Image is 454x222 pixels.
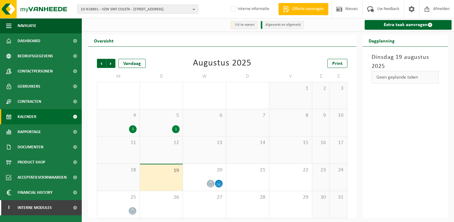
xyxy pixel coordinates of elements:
span: Contactpersonen [18,64,53,79]
span: I [6,200,12,215]
a: Print [327,59,347,68]
h2: Overzicht [88,35,120,46]
span: 17 [333,140,344,146]
span: Print [332,61,343,66]
span: Kalender [18,109,36,124]
td: D [140,71,183,82]
div: 1 [172,125,180,133]
span: Gebruikers [18,79,40,94]
span: 10-918891 - VZW SINT COLETA - [STREET_ADDRESS] [81,5,190,14]
span: Volgende [106,59,115,68]
span: 31 [333,194,344,201]
span: 6 [186,112,223,119]
span: 9 [315,112,326,119]
span: 3 [333,85,344,92]
a: Extra taak aanvragen [365,20,452,30]
span: 2 [315,85,326,92]
span: 7 [229,112,266,119]
div: Geen geplande taken [372,71,439,84]
td: W [183,71,226,82]
span: 1 [272,85,309,92]
td: D [226,71,269,82]
span: 13 [186,140,223,146]
div: Augustus 2025 [193,59,251,68]
span: 28 [229,194,266,201]
span: 26 [143,194,180,201]
span: Product Shop [18,155,45,170]
td: Z [312,71,330,82]
span: Acceptatievoorwaarden [18,170,67,185]
span: 5 [143,112,180,119]
span: Navigatie [18,18,36,33]
span: 30 [315,194,326,201]
span: Documenten [18,140,43,155]
span: 25 [100,194,137,201]
span: 4 [100,112,137,119]
label: Interne informatie [229,5,269,14]
span: Vorige [97,59,106,68]
span: 23 [315,167,326,173]
span: 24 [333,167,344,173]
span: 18 [100,167,137,173]
li: Afgewerkt en afgemeld [261,21,304,29]
button: 10-918891 - VZW SINT COLETA - [STREET_ADDRESS] [77,5,198,14]
span: 29 [272,194,309,201]
span: 12 [143,140,180,146]
span: Dashboard [18,33,40,49]
span: Interne modules [18,200,52,215]
span: 19 [143,167,180,174]
span: 16 [315,140,326,146]
span: Bedrijfsgegevens [18,49,53,64]
span: Financial History [18,185,52,200]
span: 10 [333,112,344,119]
h3: Dinsdag 19 augustus 2025 [372,53,439,71]
span: 22 [272,167,309,173]
span: 27 [186,194,223,201]
div: 1 [129,125,137,133]
span: 14 [229,140,266,146]
a: Offerte aanvragen [278,3,328,15]
li: Uit te voeren [230,21,258,29]
td: V [269,71,312,82]
div: Vandaag [118,59,146,68]
span: Offerte aanvragen [291,6,325,12]
h2: Dagplanning [363,35,401,46]
span: Rapportage [18,124,41,140]
span: 20 [186,167,223,173]
span: 15 [272,140,309,146]
span: 21 [229,167,266,173]
span: 8 [272,112,309,119]
span: 11 [100,140,137,146]
span: Contracten [18,94,41,109]
td: Z [330,71,347,82]
td: M [97,71,140,82]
